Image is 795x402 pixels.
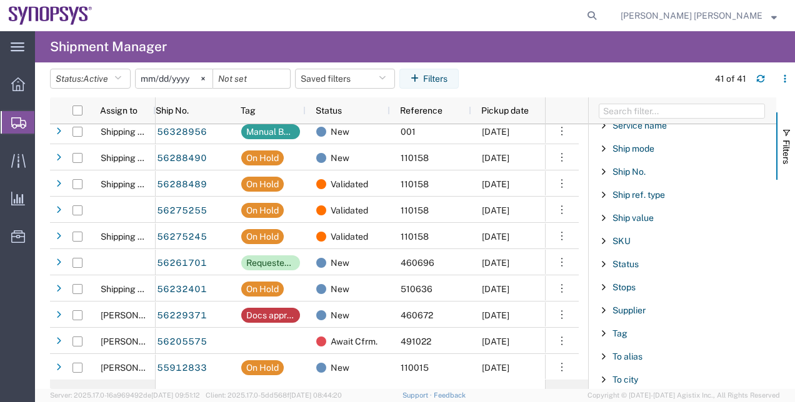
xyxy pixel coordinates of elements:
span: Ship No. [156,105,189,115]
div: On Hold [246,150,279,165]
span: Pickup date [481,105,529,115]
div: On Hold [246,360,279,375]
span: 001 [401,127,416,137]
span: Validated [331,223,368,250]
span: Shipping APAC [101,153,161,163]
a: Support [402,391,434,399]
span: 510636 [401,284,432,294]
span: 07/25/2025 [482,179,509,189]
span: Service name [612,120,667,130]
div: On Hold [246,282,279,297]
span: New [331,145,349,171]
span: 07/29/2025 [482,258,509,268]
span: Ship ref. type [612,190,665,200]
span: To alias [612,351,642,361]
input: Not set [213,69,290,88]
a: 56205575 [156,332,207,352]
span: 07/21/2025 [482,363,509,373]
div: On Hold [246,203,279,218]
span: To city [612,375,638,385]
span: Reference [400,105,442,115]
button: Status:Active [50,69,131,89]
a: Feedback [434,391,466,399]
span: 07/25/2025 [482,284,509,294]
span: Shipping APAC [101,284,161,294]
span: Status [612,259,639,269]
span: 110158 [401,179,429,189]
a: 56288490 [156,149,207,169]
span: Server: 2025.17.0-16a969492de [50,391,200,399]
a: 56275255 [156,201,207,221]
span: 460696 [401,258,434,268]
a: 55912833 [156,358,207,378]
span: Zach Anderson [101,310,172,320]
a: 56229371 [156,306,207,326]
span: Ship mode [612,144,654,154]
span: Shipping APAC [101,127,161,137]
span: 460672 [401,310,433,320]
div: 41 of 41 [715,72,746,86]
span: 110015 [401,363,429,373]
span: Validated [331,197,368,223]
img: logo [9,6,92,25]
span: SKU [612,236,631,246]
span: New [331,302,349,328]
span: Assign to [100,105,137,115]
span: New [331,119,349,145]
a: 56275245 [156,227,207,247]
span: 08/04/2025 [482,232,509,242]
span: 08/11/2025 [482,153,509,163]
div: Requested add'l. details [246,255,295,270]
span: Rafael Chacon [101,336,172,346]
span: 07/29/2025 [482,127,509,137]
span: Shipping EMEA [101,232,162,242]
span: [DATE] 08:44:20 [289,391,342,399]
span: New [331,250,349,276]
input: Filter Columns Input [599,104,765,119]
span: Validated [331,171,368,197]
div: Manual Booking [246,124,295,139]
a: 56261701 [156,253,207,273]
span: New [331,355,349,381]
span: Tag [612,328,627,338]
span: 08/14/2025 [482,310,509,320]
span: Status [316,105,342,115]
span: [DATE] 09:51:12 [151,391,200,399]
span: Filters [781,140,791,164]
span: 491022 [401,336,431,346]
button: [PERSON_NAME] [PERSON_NAME] [620,8,777,23]
span: 08/04/2025 [482,205,509,215]
span: Client: 2025.17.0-5dd568f [206,391,342,399]
div: Filter List 66 Filters [589,124,776,389]
span: 110158 [401,205,429,215]
span: Shipping APAC [101,179,161,189]
button: Filters [399,69,459,89]
span: Ship No. [612,167,646,177]
span: Ship value [612,213,654,223]
a: 56328956 [156,122,207,142]
input: Not set [136,69,212,88]
a: 56232401 [156,280,207,300]
a: 56288489 [156,175,207,195]
span: 110158 [401,232,429,242]
span: Supplier [612,305,646,315]
span: Tag [241,105,256,115]
span: 07/21/2025 [482,336,509,346]
div: On Hold [246,177,279,192]
div: On Hold [246,229,279,244]
span: Copyright © [DATE]-[DATE] Agistix Inc., All Rights Reserved [587,390,780,401]
div: Docs approval needed [246,308,295,323]
h4: Shipment Manager [50,31,167,62]
span: Await Cfrm. [331,328,377,355]
span: Marilia de Melo Fernandes [621,9,762,22]
span: Active [83,74,108,84]
span: Zach Anderson [101,363,172,373]
span: 110158 [401,153,429,163]
button: Saved filters [295,69,395,89]
span: New [331,276,349,302]
span: Stops [612,282,636,292]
